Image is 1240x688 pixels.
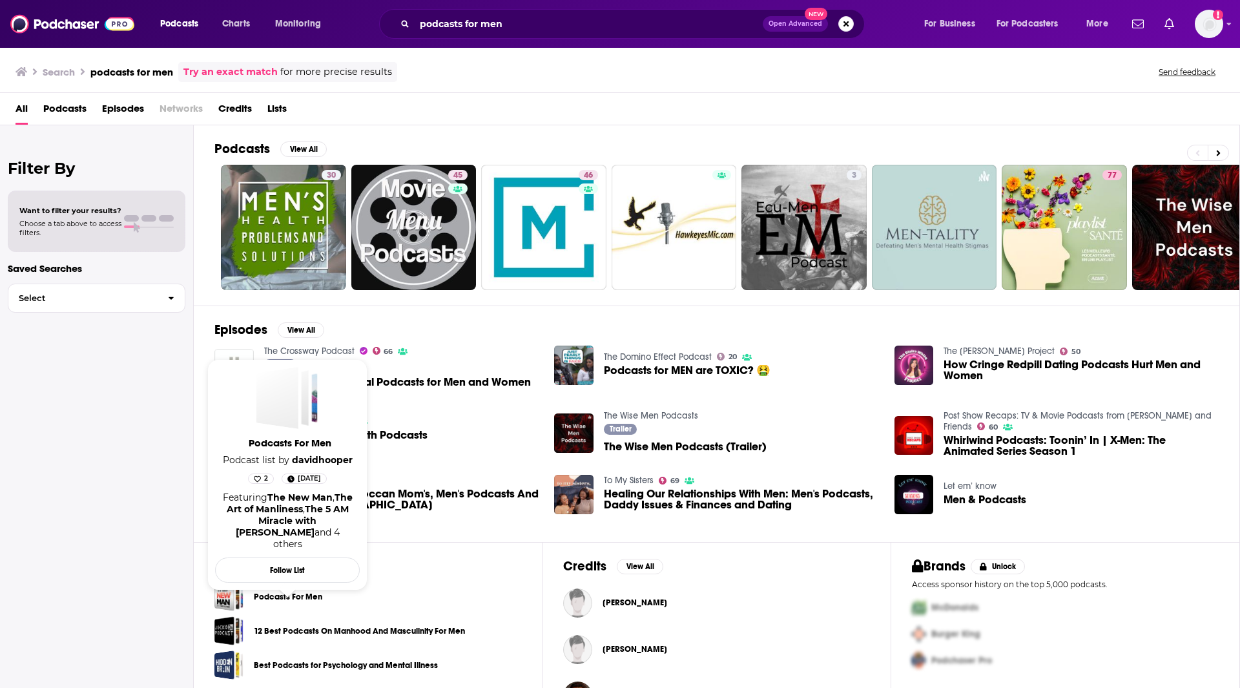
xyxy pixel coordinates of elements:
span: Best Podcasts for Psychology and Mental Illness [214,651,243,680]
span: [DATE] [298,472,321,485]
div: Search podcasts, credits, & more... [391,9,877,39]
img: Dylan Thomas [563,589,592,618]
span: For Podcasters [997,15,1059,33]
a: CreditsView All [563,558,663,574]
img: User Profile [1195,10,1223,38]
h3: podcasts for men [90,66,173,78]
a: 12 Best Podcasts On Manhood And Masculinity For Men [214,616,243,645]
a: 46 [481,165,606,290]
span: Healing Our Relationships With Men: Men's Podcasts, Daddy Issues & Finances and Dating [604,488,879,510]
a: Men & Podcasts [894,475,934,514]
h2: Filter By [8,159,185,178]
a: 3 [847,170,862,180]
img: The Wise Men Podcasts (Trailer) [554,413,594,453]
a: The Domino Effect Podcast [604,351,712,362]
h2: Brands [912,558,966,574]
div: Featuring and 4 others [220,492,355,550]
span: 45 [453,169,462,182]
span: McDonalds [931,602,978,613]
button: open menu [1077,14,1124,34]
a: Podcasts for MEN are TOXIC? 🤮 [554,346,594,385]
span: Want to filter your results? [19,206,121,215]
h3: Search [43,66,75,78]
svg: Add a profile image [1213,10,1223,20]
a: davidhooper [292,454,353,466]
span: Logged in as AtriaBooks [1195,10,1223,38]
a: The 5 AM Miracle with Jeff Sanders [236,503,349,538]
img: Third Pro Logo [907,647,931,674]
a: 3 [741,165,867,290]
span: Burger King [931,629,980,640]
a: Best Podcasts for Psychology and Mental Illness [254,658,438,672]
button: open menu [151,14,215,34]
span: 66 [384,349,393,355]
a: Nov 18th, 2021 [282,474,327,484]
h2: Podcasts [214,141,270,157]
img: Podchaser - Follow, Share and Rate Podcasts [10,12,134,36]
a: Men & Podcasts [944,494,1026,505]
a: Podcasts [43,98,87,125]
button: Send feedback [1155,67,1219,78]
p: Access sponsor history on the top 5,000 podcasts. [912,579,1219,589]
span: New [805,8,828,20]
img: New Daily Devotional Podcasts for Men and Women [214,349,254,388]
button: Dylan ThomasDylan Thomas [563,582,870,623]
span: 60 [989,424,998,430]
a: How Cringe Redpill Dating Podcasts Hurt Men and Women [944,359,1219,381]
img: Jackson Michael [563,635,592,664]
button: Follow List [215,558,360,583]
a: Credits [218,98,252,125]
a: Show notifications dropdown [1127,13,1149,35]
button: Open AdvancedNew [763,16,828,32]
a: Try an exact match [183,65,278,79]
span: New Daily Devotional Podcasts for Men and Women [264,377,531,388]
a: EpisodesView All [214,322,324,338]
a: 30 [322,170,341,180]
span: Whirlwind Podcasts: Toonin’ In | X-Men: The Animated Series Season 1 [944,435,1219,457]
span: For Business [924,15,975,33]
a: 77 [1102,170,1122,180]
span: , [303,503,305,515]
span: 2 [264,472,268,485]
span: Juwayria Talks Moroccan Mom's, Men's Podcasts And Moving To [GEOGRAPHIC_DATA] [264,488,539,510]
a: Podcasts for MEN are TOXIC? 🤮 [604,365,770,376]
a: Post Show Recaps: TV & Movie Podcasts from Josh Wigler and Friends [944,410,1212,432]
a: 60 [977,422,998,430]
span: , [333,492,335,503]
span: 3 [852,169,856,182]
span: Podcasts For Men [218,437,362,449]
span: Trailer [610,425,632,433]
span: [PERSON_NAME] [603,598,667,608]
button: open menu [915,14,991,34]
span: 77 [1108,169,1117,182]
span: The Wise Men Podcasts (Trailer) [604,441,767,452]
a: 69 [659,477,679,485]
a: Whirlwind Podcasts: Toonin’ In | X-Men: The Animated Series Season 1 [894,416,934,455]
a: Show notifications dropdown [1159,13,1179,35]
button: open menu [266,14,338,34]
a: The Crossway Podcast [264,346,355,357]
a: 77 [1002,165,1127,290]
span: Open Advanced [769,21,822,27]
a: 45 [448,170,468,180]
a: Healing Our Relationships With Men: Men's Podcasts, Daddy Issues & Finances and Dating [554,475,594,514]
span: Podcasts For Men [256,367,318,429]
span: Choose a tab above to access filters. [19,219,121,237]
a: Let em’ know [944,481,997,492]
h2: Episodes [214,322,267,338]
a: Lists [267,98,287,125]
a: Episodes [102,98,144,125]
button: View All [280,141,327,157]
button: 2 Likes [248,474,274,484]
span: All [15,98,28,125]
span: 20 [728,354,737,360]
span: Networks [160,98,203,125]
a: 30 [221,165,346,290]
